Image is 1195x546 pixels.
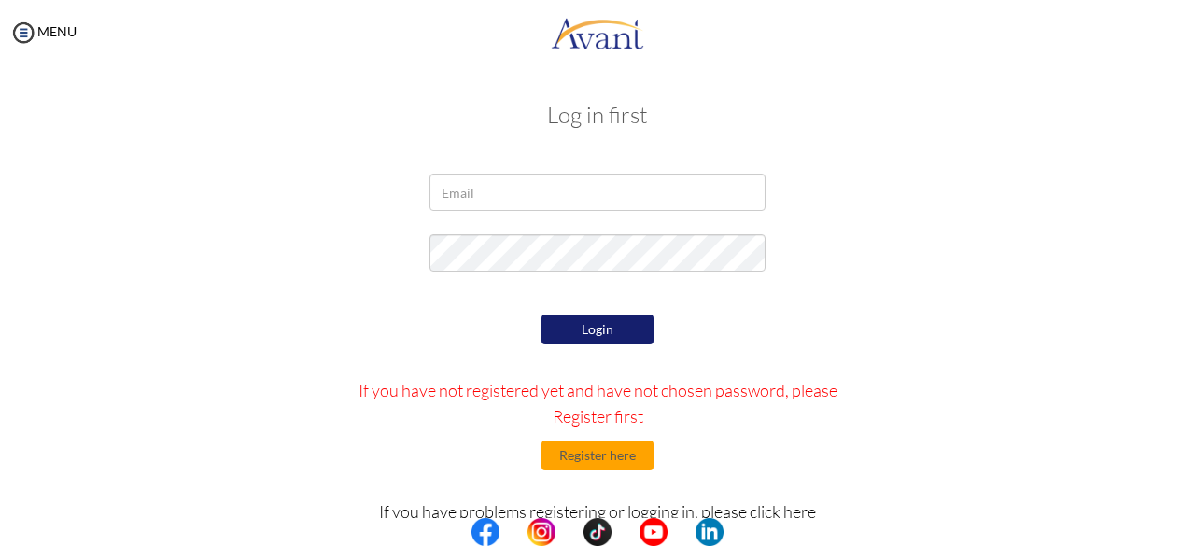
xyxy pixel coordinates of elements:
[640,518,668,546] img: yt.png
[541,441,654,470] button: Register here
[65,103,1130,127] h3: Log in first
[612,518,640,546] img: blank.png
[527,518,555,546] img: in.png
[551,5,644,61] img: logo.png
[541,315,654,344] button: Login
[429,174,766,211] input: Email
[471,518,499,546] img: fb.png
[339,498,857,525] p: If you have problems registering or logging in, please click here
[499,518,527,546] img: blank.png
[696,518,724,546] img: li.png
[9,23,77,39] a: MENU
[668,518,696,546] img: blank.png
[555,518,583,546] img: blank.png
[339,377,857,429] p: If you have not registered yet and have not chosen password, please Register first
[583,518,612,546] img: tt.png
[9,19,37,47] img: icon-menu.png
